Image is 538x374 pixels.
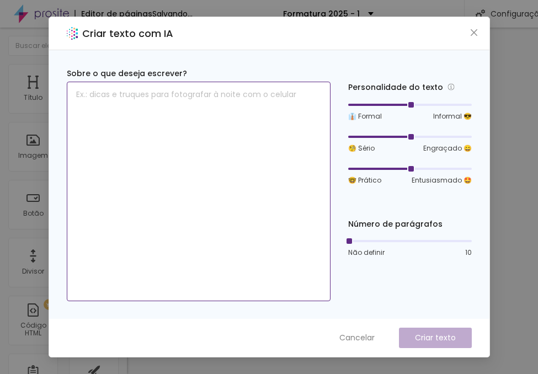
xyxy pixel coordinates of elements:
[348,143,375,153] span: 🧐 Sério
[470,28,478,37] span: close
[11,322,55,338] div: Código HTML
[23,210,44,217] div: Botão
[339,332,375,344] span: Cancelar
[465,248,472,258] span: 10
[348,111,382,121] span: 👔 Formal
[423,143,472,153] span: Engraçado 😄
[348,81,472,94] div: Personalidade do texto
[328,328,386,348] button: Cancelar
[348,248,385,258] span: Não definir
[24,94,42,101] div: Título
[152,10,193,18] div: Salvando...
[22,268,44,275] div: Divisor
[348,218,472,230] div: Número de parágrafos
[399,328,472,348] button: Criar texto
[283,10,360,18] p: Formatura 2025 - 1
[18,152,48,159] div: Imagem
[348,175,381,185] span: 🤓 Prático
[476,9,485,19] img: Icone
[82,26,173,41] h2: Criar texto com IA
[67,68,331,79] div: Sobre o que deseja escrever?
[8,36,119,56] input: Buscar elemento
[74,10,152,18] div: Editor de páginas
[433,111,472,121] span: Informal 😎
[412,175,472,185] span: Entusiasmado 🤩
[468,27,480,39] button: Close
